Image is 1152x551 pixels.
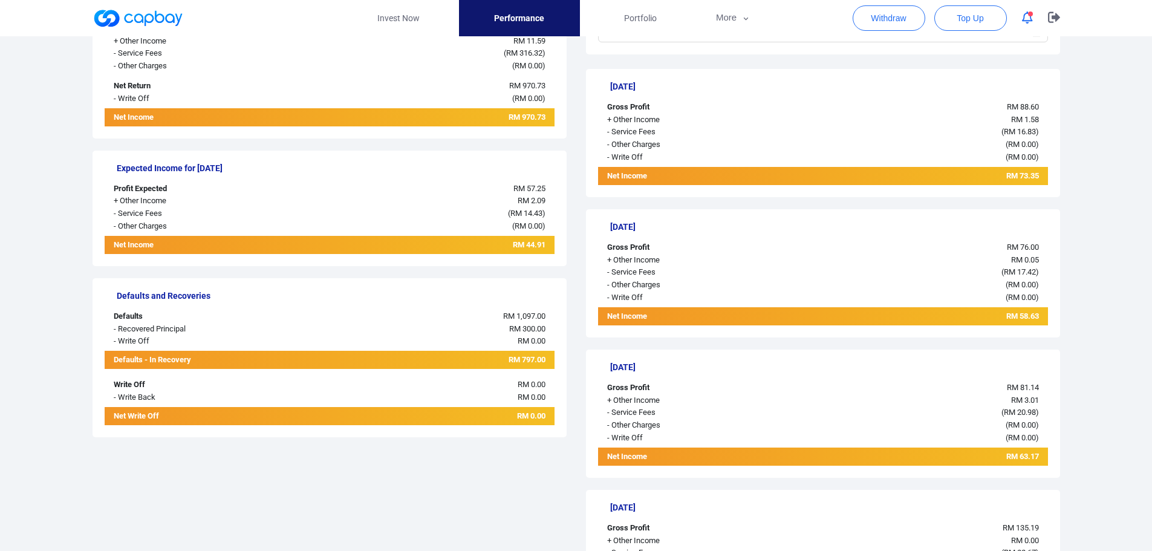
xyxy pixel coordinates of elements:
[1007,383,1039,392] span: RM 81.14
[1003,523,1039,532] span: RM 135.19
[518,380,545,389] span: RM 0.00
[598,279,786,292] div: - Other Charges
[509,81,545,90] span: RM 970.73
[1011,255,1039,264] span: RM 0.05
[105,220,292,233] div: - Other Charges
[105,195,292,207] div: + Other Income
[786,126,1048,139] div: ( )
[494,11,544,25] span: Performance
[1011,536,1039,545] span: RM 0.00
[1007,243,1039,252] span: RM 76.00
[598,254,786,267] div: + Other Income
[509,355,545,364] span: RM 797.00
[786,139,1048,151] div: ( )
[117,290,555,301] h5: Defaults and Recoveries
[105,35,292,48] div: + Other Income
[598,451,786,466] div: Net Income
[598,151,786,164] div: - Write Off
[105,239,292,254] div: Net Income
[518,393,545,402] span: RM 0.00
[105,60,292,73] div: - Other Charges
[510,209,542,218] span: RM 14.43
[598,241,786,254] div: Gross Profit
[117,163,555,174] h5: Expected Income for [DATE]
[105,310,292,323] div: Defaults
[610,502,1048,513] h5: [DATE]
[1008,140,1036,149] span: RM 0.00
[598,419,786,432] div: - Other Charges
[598,535,786,547] div: + Other Income
[786,406,1048,419] div: ( )
[598,101,786,114] div: Gross Profit
[598,310,786,325] div: Net Income
[1008,433,1036,442] span: RM 0.00
[598,522,786,535] div: Gross Profit
[1008,293,1036,302] span: RM 0.00
[1011,115,1039,124] span: RM 1.58
[105,407,292,425] div: Net Write Off
[610,221,1048,232] h5: [DATE]
[957,12,983,24] span: Top Up
[503,311,545,321] span: RM 1,097.00
[515,94,542,103] span: RM 0.00
[105,47,292,60] div: - Service Fees
[1008,280,1036,289] span: RM 0.00
[105,379,292,391] div: Write Off
[598,292,786,304] div: - Write Off
[292,220,555,233] div: ( )
[506,48,542,57] span: RM 316.32
[105,351,292,369] div: Defaults - In Recovery
[1008,420,1036,429] span: RM 0.00
[598,432,786,445] div: - Write Off
[518,336,545,345] span: RM 0.00
[786,279,1048,292] div: ( )
[105,207,292,220] div: - Service Fees
[1006,171,1039,180] span: RM 73.35
[598,406,786,419] div: - Service Fees
[292,60,555,73] div: ( )
[1011,396,1039,405] span: RM 3.01
[598,394,786,407] div: + Other Income
[509,112,545,122] span: RM 970.73
[598,114,786,126] div: + Other Income
[624,11,657,25] span: Portfolio
[513,184,545,193] span: RM 57.25
[1006,311,1039,321] span: RM 58.63
[598,170,786,185] div: Net Income
[598,266,786,279] div: - Service Fees
[105,80,292,93] div: Net Return
[598,126,786,139] div: - Service Fees
[1008,152,1036,161] span: RM 0.00
[105,183,292,195] div: Profit Expected
[786,151,1048,164] div: ( )
[786,419,1048,432] div: ( )
[1004,127,1036,136] span: RM 16.83
[292,47,555,60] div: ( )
[513,240,545,249] span: RM 44.91
[105,93,292,105] div: - Write Off
[610,362,1048,373] h5: [DATE]
[105,323,292,336] div: - Recovered Principal
[105,391,292,404] div: - Write Back
[786,266,1048,279] div: ( )
[105,111,292,126] div: Net Income
[813,28,822,37] span: to
[786,292,1048,304] div: ( )
[515,61,542,70] span: RM 0.00
[292,207,555,220] div: ( )
[515,221,542,230] span: RM 0.00
[105,335,292,348] div: - Write Off
[513,36,545,45] span: RM 11.59
[1007,102,1039,111] span: RM 88.60
[517,411,545,420] span: RM 0.00
[610,81,1048,92] h5: [DATE]
[509,324,545,333] span: RM 300.00
[1004,408,1036,417] span: RM 20.98
[786,432,1048,445] div: ( )
[598,139,786,151] div: - Other Charges
[853,5,925,31] button: Withdraw
[934,5,1007,31] button: Top Up
[292,93,555,105] div: ( )
[1004,267,1036,276] span: RM 17.42
[598,382,786,394] div: Gross Profit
